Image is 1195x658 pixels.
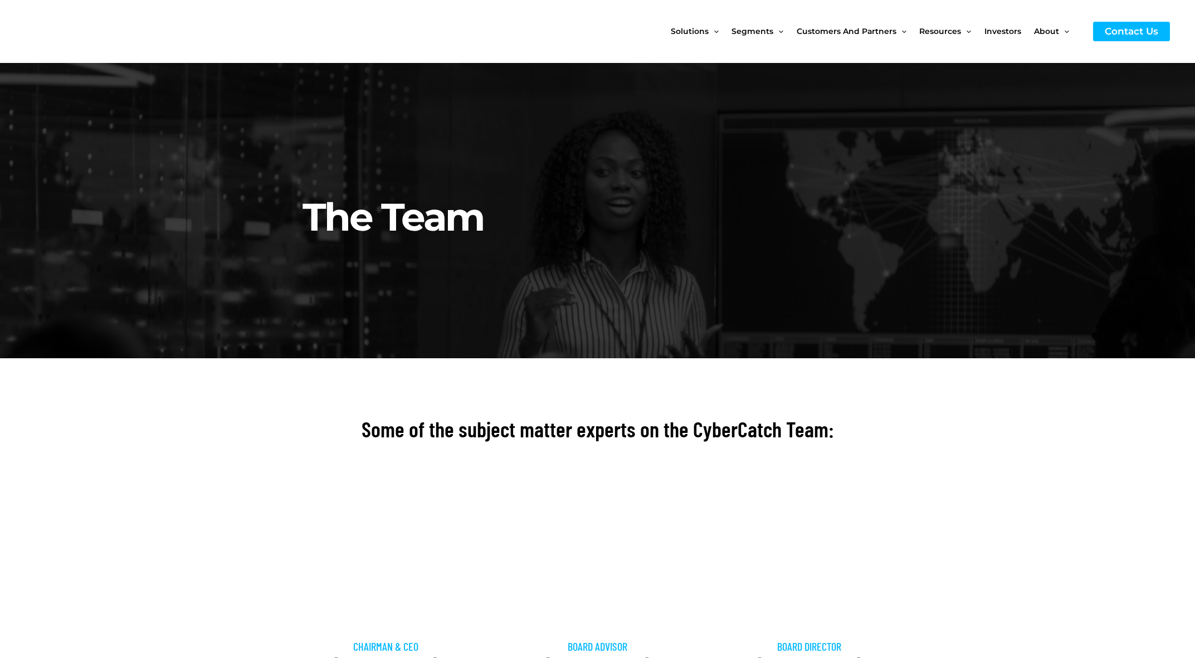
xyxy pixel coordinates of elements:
[1034,8,1059,55] span: About
[671,8,1082,55] nav: Site Navigation: New Main Menu
[773,8,783,55] span: Menu Toggle
[731,8,773,55] span: Segments
[709,8,719,55] span: Menu Toggle
[896,8,906,55] span: Menu Toggle
[919,8,961,55] span: Resources
[984,8,1021,55] span: Investors
[1093,22,1170,41] a: Contact Us
[1059,8,1069,55] span: Menu Toggle
[303,92,901,242] h2: The Team
[286,415,910,443] h2: Some of the subject matter experts on the CyberCatch Team:
[961,8,971,55] span: Menu Toggle
[709,639,909,654] h3: BOARD DIRECTOR
[797,8,896,55] span: Customers and Partners
[19,8,153,55] img: CyberCatch
[497,639,698,654] h3: BOARD ADVISOR
[286,639,486,654] h3: CHAIRMAN & CEO
[671,8,709,55] span: Solutions
[984,8,1034,55] a: Investors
